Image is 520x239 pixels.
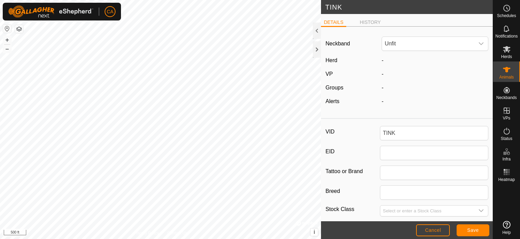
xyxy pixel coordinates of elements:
div: dropdown trigger [474,37,488,51]
a: Contact Us [167,230,187,236]
li: HISTORY [357,19,384,26]
span: VPs [503,116,510,120]
label: Breed [325,185,380,197]
img: Gallagher Logo [8,5,93,18]
label: VP [325,71,333,77]
label: VID [325,126,380,138]
span: Help [502,230,511,235]
div: - [379,97,491,106]
span: Status [501,137,512,141]
label: Stock Class [325,205,380,214]
button: Cancel [416,224,450,236]
label: Neckband [325,40,350,48]
button: Save [457,224,489,236]
button: + [3,36,11,44]
h2: TINK [325,3,493,11]
span: Infra [502,157,510,161]
span: - [382,57,383,63]
a: Help [493,218,520,237]
span: Animals [499,75,514,79]
li: DETAILS [321,19,346,27]
app-display-virtual-paddock-transition: - [382,71,383,77]
a: Privacy Policy [134,230,159,236]
button: i [310,228,318,236]
label: Alerts [325,98,339,104]
div: dropdown trigger [474,206,488,216]
span: Save [467,227,479,233]
span: Heatmap [498,178,515,182]
span: i [313,229,315,235]
button: Map Layers [15,25,23,33]
label: EID [325,146,380,157]
button: Reset Map [3,25,11,33]
button: – [3,45,11,53]
input: Select or enter a Stock Class [380,206,475,216]
div: - [379,84,491,92]
label: Herd [325,57,337,63]
span: CA [107,8,113,15]
span: Neckbands [496,96,517,100]
span: Schedules [497,14,516,18]
span: Notifications [495,34,518,38]
label: Groups [325,85,343,90]
span: Cancel [425,227,441,233]
label: Tattoo or Brand [325,166,380,177]
span: Unfit [382,37,474,51]
span: Herds [501,55,512,59]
